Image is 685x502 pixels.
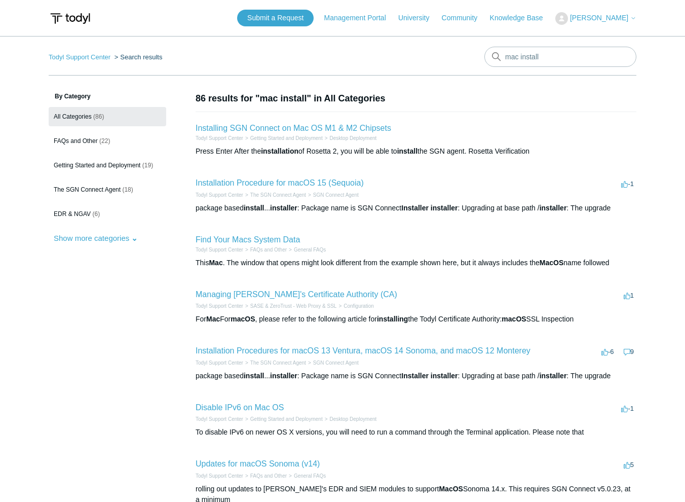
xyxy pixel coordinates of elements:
em: Mac [206,315,220,323]
a: The SGN Connect Agent [250,360,306,366]
span: (6) [92,210,100,218]
button: [PERSON_NAME] [555,12,636,25]
em: MacOS [439,485,463,493]
em: Installer [401,372,429,380]
a: Getting Started and Deployment [250,416,323,422]
em: installer [431,204,458,212]
em: macOS [502,315,526,323]
span: The SGN Connect Agent [54,186,121,193]
a: Getting Started and Deployment [250,135,323,141]
em: installer [540,204,567,212]
em: MacOS [540,259,563,267]
span: -1 [621,180,634,188]
div: package based ... : Package name is SGN Connect : Upgrading at base path / : The upgrade [196,203,636,213]
em: installation [261,147,298,155]
li: Todyl Support Center [196,359,243,367]
div: To disable IPv6 on newer OS X versions, you will need to run a command through the Terminal appli... [196,427,636,438]
a: Todyl Support Center [196,303,243,309]
a: Todyl Support Center [196,135,243,141]
li: Desktop Deployment [323,134,377,142]
span: All Categories [54,113,92,120]
li: FAQs and Other [243,246,287,254]
span: FAQs and Other [54,137,98,145]
a: Managing [PERSON_NAME]'s Certificate Authority (CA) [196,290,397,299]
a: University [398,13,439,23]
em: installer [270,372,297,380]
li: Todyl Support Center [196,246,243,254]
span: (18) [122,186,133,193]
em: installer [540,372,567,380]
em: macOS [231,315,255,323]
li: Desktop Deployment [323,415,377,423]
a: EDR & NGAV (6) [49,204,166,224]
li: Configuration [336,302,373,310]
a: Configuration [344,303,373,309]
div: This . The window that opens might look different from the example shown here, but it always incl... [196,258,636,268]
em: Installer [401,204,429,212]
li: Search results [112,53,163,61]
span: (19) [142,162,153,169]
h1: 86 results for "mac install" in All Categories [196,92,636,105]
a: Submit a Request [237,10,314,26]
em: installer [431,372,458,380]
a: FAQs and Other [250,247,287,253]
span: 5 [624,461,634,469]
span: 9 [624,348,634,355]
a: Installation Procedure for macOS 15 (Sequoia) [196,178,364,187]
a: Community [442,13,488,23]
a: Updates for macOS Sonoma (v14) [196,459,320,468]
li: Todyl Support Center [196,415,243,423]
a: Disable IPv6 on Mac OS [196,403,284,412]
a: SGN Connect Agent [313,192,359,198]
span: Getting Started and Deployment [54,162,140,169]
li: The SGN Connect Agent [243,359,306,367]
li: SASE & ZeroTrust - Web Proxy & SSL [243,302,336,310]
em: install [244,372,264,380]
a: General FAQs [294,247,326,253]
em: install [244,204,264,212]
span: -1 [621,405,634,412]
a: FAQs and Other [250,473,287,479]
span: -6 [601,348,614,355]
li: FAQs and Other [243,472,287,480]
li: SGN Connect Agent [306,359,359,367]
li: Todyl Support Center [196,302,243,310]
li: Todyl Support Center [196,191,243,199]
a: Desktop Deployment [330,135,377,141]
a: Getting Started and Deployment (19) [49,156,166,175]
a: Installing SGN Connect on Mac OS M1 & M2 Chipsets [196,124,391,132]
li: Todyl Support Center [196,472,243,480]
li: The SGN Connect Agent [243,191,306,199]
li: General FAQs [287,472,326,480]
a: Todyl Support Center [196,360,243,366]
span: 1 [624,292,634,299]
em: installing [377,315,408,323]
a: FAQs and Other (22) [49,131,166,151]
a: Find Your Macs System Data [196,235,300,244]
a: Todyl Support Center [196,192,243,198]
em: installer [270,204,297,212]
input: Search [484,47,636,67]
a: General FAQs [294,473,326,479]
h3: By Category [49,92,166,101]
div: For For , please refer to the following article for the Todyl Certificate Authority: SSL Inspection [196,314,636,325]
span: (86) [93,113,104,120]
a: The SGN Connect Agent (18) [49,180,166,199]
li: Todyl Support Center [196,134,243,142]
li: Getting Started and Deployment [243,415,323,423]
li: SGN Connect Agent [306,191,359,199]
a: Installation Procedures for macOS 13 Ventura, macOS 14 Sonoma, and macOS 12 Monterey [196,346,530,355]
li: Todyl Support Center [49,53,112,61]
a: SASE & ZeroTrust - Web Proxy & SSL [250,303,337,309]
a: All Categories (86) [49,107,166,126]
span: (22) [99,137,110,145]
em: Mac [209,259,222,267]
span: EDR & NGAV [54,210,91,218]
a: Management Portal [324,13,396,23]
a: Todyl Support Center [196,473,243,479]
a: Todyl Support Center [196,247,243,253]
a: Desktop Deployment [330,416,377,422]
div: package based ... : Package name is SGN Connect : Upgrading at base path / : The upgrade [196,371,636,381]
div: Press Enter After the of Rosetta 2, you will be able to the SGN agent. Rosetta Verification [196,146,636,157]
span: [PERSON_NAME] [570,14,628,22]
